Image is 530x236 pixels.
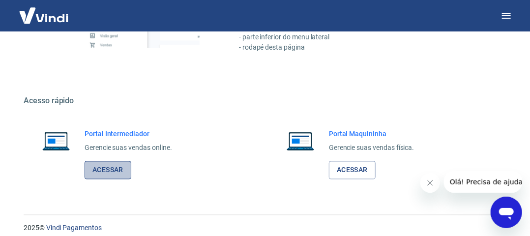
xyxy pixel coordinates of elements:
[444,171,522,193] iframe: Mensagem da empresa
[85,143,172,153] p: Gerencie suas vendas online.
[24,223,506,234] p: 2025 ©
[329,129,414,139] h6: Portal Maquininha
[24,96,506,106] h5: Acesso rápido
[329,143,414,153] p: Gerencie suas vendas física.
[239,42,483,53] p: - rodapé desta página
[491,197,522,228] iframe: Botão para abrir a janela de mensagens
[85,129,172,139] h6: Portal Intermediador
[12,0,76,30] img: Vindi
[35,129,77,153] img: Imagem de um notebook aberto
[280,129,321,153] img: Imagem de um notebook aberto
[239,32,483,42] p: - parte inferior do menu lateral
[6,7,83,15] span: Olá! Precisa de ajuda?
[85,161,131,179] a: Acessar
[329,161,376,179] a: Acessar
[420,173,440,193] iframe: Fechar mensagem
[46,224,102,232] a: Vindi Pagamentos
